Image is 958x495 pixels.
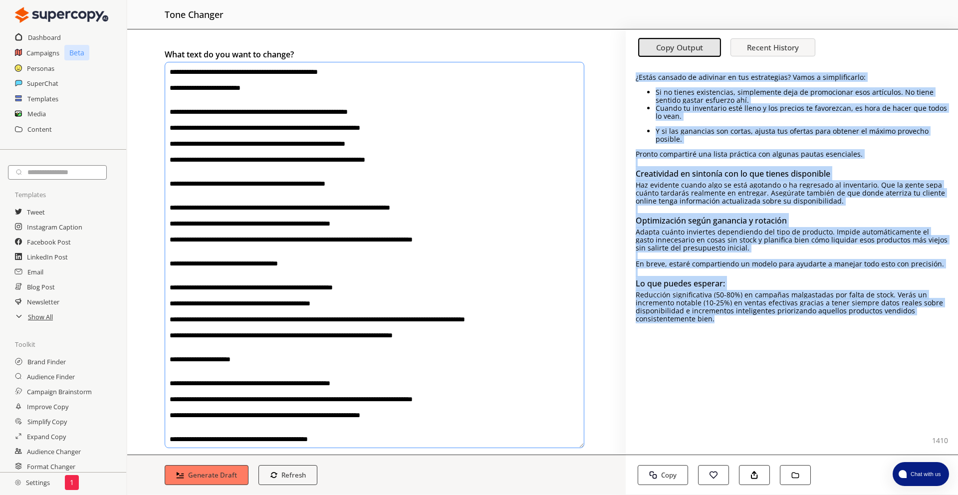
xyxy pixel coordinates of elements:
[165,5,224,24] h2: tone changer
[27,459,75,474] a: Format Changer
[70,479,74,487] p: 1
[165,62,584,448] textarea: textarea-textarea
[638,465,688,485] button: Copy
[636,291,948,323] p: Reducción significativa (50-80%) en campañas malgastadas por falta de stock. Verás un incremento ...
[27,369,75,384] a: Audience Finder
[636,228,948,252] p: Adapta cuánto inviertes dependiendo del tipo de producto. Impide automáticamente el gasto inneces...
[27,106,46,121] a: Media
[165,465,248,485] button: Generate Draft
[907,470,943,478] span: Chat with us
[64,45,89,60] p: Beta
[27,249,68,264] a: LinkedIn Post
[636,276,948,291] h3: Lo que puedes esperar:
[27,235,71,249] a: Facebook Post
[27,61,54,76] a: Personas
[27,399,68,414] a: Improve Copy
[15,480,21,486] img: Close
[656,127,948,143] li: Y si las ganancias son cortas, ajusta tus ofertas para obtener el máximo provecho posible.
[27,354,66,369] a: Brand Finder
[281,471,306,480] b: Refresh
[27,205,45,220] a: Tweet
[656,42,704,53] b: Copy Output
[188,471,237,480] b: Generate Draft
[636,260,948,268] p: En breve, estaré compartiendo un modelo para ayudarte a manejar todo esto con precisión.
[27,294,59,309] a: Newsletter
[165,47,588,62] h2: What text do you want to change?
[27,414,67,429] a: Simplify Copy
[28,309,53,324] a: Show All
[26,45,59,60] a: Campaigns
[893,462,949,486] button: atlas-launcher
[27,429,66,444] a: Expand Copy
[661,471,677,480] b: Copy
[258,465,318,485] button: Refresh
[27,264,43,279] a: Email
[636,150,948,158] p: Pronto compartiré una lista práctica con algunas pautas esenciales.
[15,5,108,25] img: Close
[27,91,58,106] a: Templates
[747,42,799,52] b: Recent History
[27,279,55,294] a: Blog Post
[932,437,948,445] p: 1410
[27,444,81,459] a: Audience Changer
[28,30,61,45] a: Dashboard
[638,38,721,57] button: Copy Output
[636,213,948,228] h3: Optimización según ganancia y rotación
[656,88,948,104] p: Si no tienes existencias, simplemente deja de promocionar esos artículos. No tiene sentido gastar...
[636,73,948,81] p: ¿Estás cansado de adivinar en tus estrategias? Vamos a simplificarlo:
[27,220,82,235] a: Instagram Caption
[730,38,815,56] button: Recent History
[27,122,52,137] a: Content
[27,384,92,399] a: Campaign Brainstorm
[656,104,948,120] p: Cuando tu inventario esté lleno y los precios te favorezcan, es hora de hacer que todos lo vean.
[636,166,948,181] h3: Creatividad en sintonía con lo que tienes disponible
[27,76,58,91] a: SuperChat
[636,181,948,205] p: Haz evidente cuando algo se está agotando o ha regresado al inventario. Que la gente sepa cuánto ...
